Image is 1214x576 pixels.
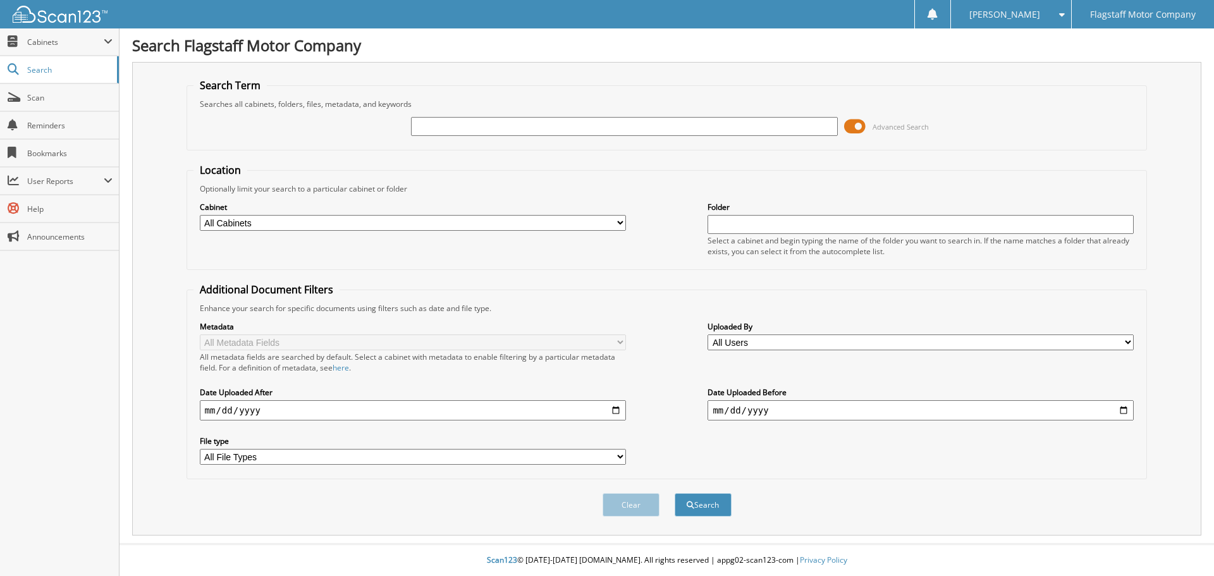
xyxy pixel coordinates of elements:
span: Search [27,64,111,75]
span: Reminders [27,120,113,131]
legend: Additional Document Filters [193,283,340,297]
div: © [DATE]-[DATE] [DOMAIN_NAME]. All rights reserved | appg02-scan123-com | [120,545,1214,576]
span: Scan123 [487,555,517,565]
label: Folder [708,202,1134,212]
span: [PERSON_NAME] [969,11,1040,18]
div: Searches all cabinets, folders, files, metadata, and keywords [193,99,1141,109]
img: scan123-logo-white.svg [13,6,107,23]
button: Clear [603,493,659,517]
h1: Search Flagstaff Motor Company [132,35,1201,56]
legend: Location [193,163,247,177]
div: Optionally limit your search to a particular cabinet or folder [193,183,1141,194]
a: here [333,362,349,373]
input: start [200,400,626,420]
span: Advanced Search [873,122,929,132]
button: Search [675,493,732,517]
label: Cabinet [200,202,626,212]
label: Date Uploaded Before [708,387,1134,398]
a: Privacy Policy [800,555,847,565]
label: File type [200,436,626,446]
legend: Search Term [193,78,267,92]
span: Flagstaff Motor Company [1090,11,1196,18]
label: Metadata [200,321,626,332]
label: Date Uploaded After [200,387,626,398]
span: Announcements [27,231,113,242]
span: Help [27,204,113,214]
div: All metadata fields are searched by default. Select a cabinet with metadata to enable filtering b... [200,352,626,373]
span: Scan [27,92,113,103]
input: end [708,400,1134,420]
span: User Reports [27,176,104,187]
div: Select a cabinet and begin typing the name of the folder you want to search in. If the name match... [708,235,1134,257]
span: Bookmarks [27,148,113,159]
span: Cabinets [27,37,104,47]
label: Uploaded By [708,321,1134,332]
div: Enhance your search for specific documents using filters such as date and file type. [193,303,1141,314]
